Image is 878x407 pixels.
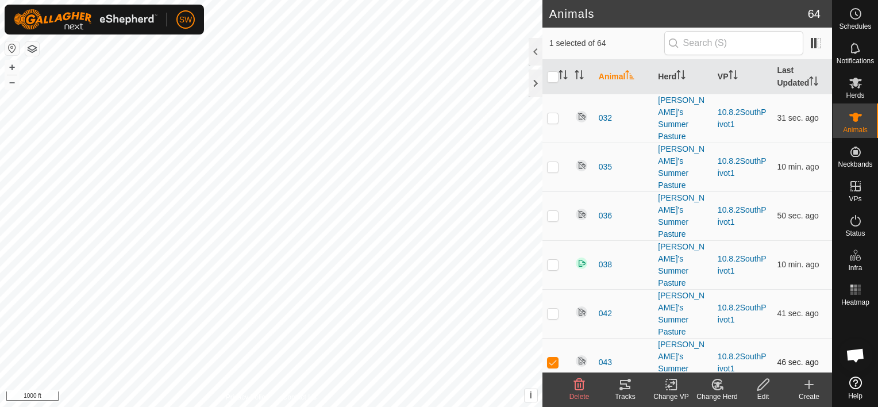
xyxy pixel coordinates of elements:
button: + [5,60,19,74]
div: [PERSON_NAME]'s Summer Pasture [658,241,708,289]
span: Animals [843,126,868,133]
p-sorticon: Activate to sort [809,78,818,87]
span: Notifications [837,57,874,64]
img: returning off [575,354,588,368]
span: 035 [599,161,612,173]
div: [PERSON_NAME]'s Summer Pasture [658,143,708,191]
span: 64 [808,5,821,22]
p-sorticon: Activate to sort [625,72,634,81]
a: 10.8.2SouthPivot1 [718,205,767,226]
div: Open chat [838,338,873,373]
img: Gallagher Logo [14,9,157,30]
span: Schedules [839,23,871,30]
input: Search (S) [664,31,803,55]
span: Heatmap [841,299,869,306]
img: returning off [575,305,588,319]
span: 038 [599,259,612,271]
span: Neckbands [838,161,872,168]
a: 10.8.2SouthPivot1 [718,303,767,324]
span: Oct 10, 2025, 8:56 AM [777,162,819,171]
span: i [530,390,532,400]
div: Create [786,391,832,402]
span: Oct 10, 2025, 9:06 AM [777,309,818,318]
img: returning off [575,110,588,124]
img: returning on [575,256,588,270]
span: VPs [849,195,861,202]
p-sorticon: Activate to sort [575,72,584,81]
button: Map Layers [25,42,39,56]
th: VP [713,60,773,94]
button: – [5,75,19,89]
span: Oct 10, 2025, 9:06 AM [777,113,818,122]
p-sorticon: Activate to sort [676,72,686,81]
button: i [525,389,537,402]
span: Oct 10, 2025, 8:57 AM [777,260,819,269]
span: Oct 10, 2025, 9:06 AM [777,358,818,367]
a: 10.8.2SouthPivot1 [718,107,767,129]
span: 043 [599,356,612,368]
a: 10.8.2SouthPivot1 [718,352,767,373]
span: Delete [569,393,590,401]
p-sorticon: Activate to sort [729,72,738,81]
span: Infra [848,264,862,271]
th: Last Updated [772,60,832,94]
span: SW [179,14,192,26]
div: [PERSON_NAME]'s Summer Pasture [658,94,708,143]
div: [PERSON_NAME]'s Summer Pasture [658,339,708,387]
span: Oct 10, 2025, 9:06 AM [777,211,818,220]
span: Help [848,393,862,400]
p-sorticon: Activate to sort [559,72,568,81]
button: Reset Map [5,41,19,55]
a: Privacy Policy [226,392,269,402]
span: 1 selected of 64 [549,37,664,49]
span: Herds [846,92,864,99]
img: returning off [575,159,588,172]
a: 10.8.2SouthPivot1 [718,254,767,275]
a: Help [833,372,878,404]
div: [PERSON_NAME]'s Summer Pasture [658,290,708,338]
a: 10.8.2SouthPivot1 [718,156,767,178]
div: Edit [740,391,786,402]
div: Tracks [602,391,648,402]
h2: Animals [549,7,808,21]
img: returning off [575,208,588,221]
div: Change Herd [694,391,740,402]
span: 042 [599,308,612,320]
th: Animal [594,60,654,94]
a: Contact Us [283,392,317,402]
span: 036 [599,210,612,222]
div: Change VP [648,391,694,402]
div: [PERSON_NAME]'s Summer Pasture [658,192,708,240]
span: 032 [599,112,612,124]
th: Herd [653,60,713,94]
span: Status [845,230,865,237]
